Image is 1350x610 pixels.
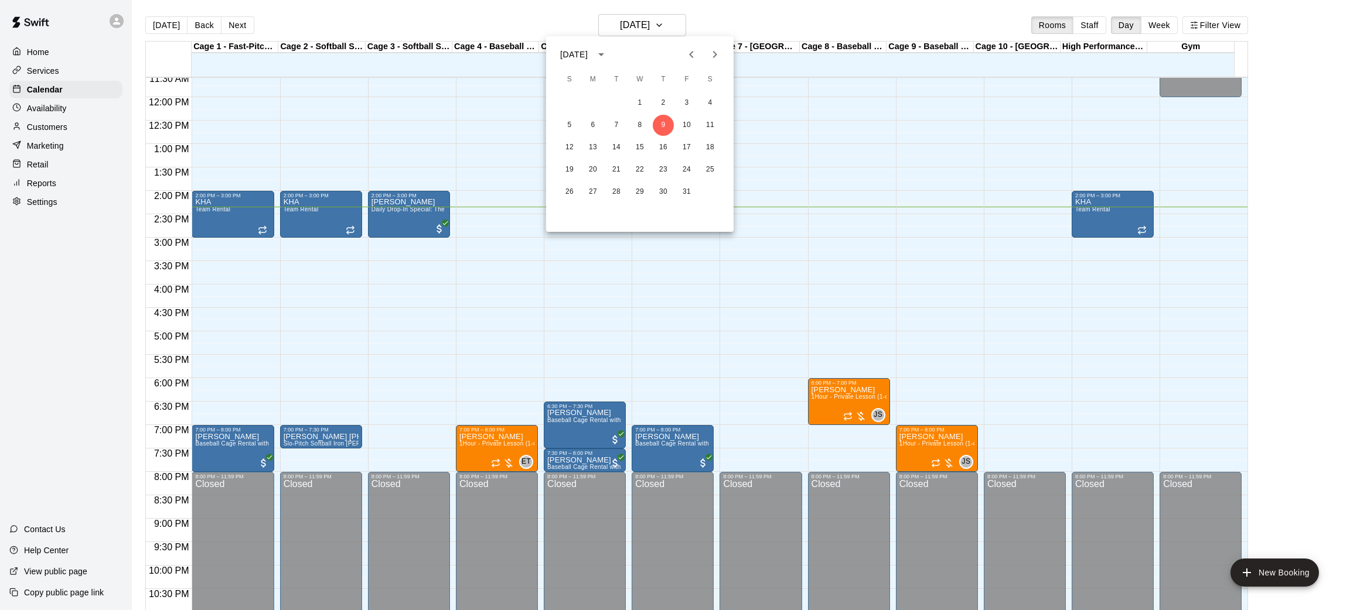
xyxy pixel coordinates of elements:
[653,115,674,136] button: 9
[676,68,697,91] span: Friday
[559,181,580,203] button: 26
[606,68,627,91] span: Tuesday
[653,137,674,158] button: 16
[582,159,604,180] button: 20
[606,181,627,203] button: 28
[653,181,674,203] button: 30
[629,181,650,203] button: 29
[629,92,650,114] button: 1
[700,92,721,114] button: 4
[582,181,604,203] button: 27
[700,115,721,136] button: 11
[653,92,674,114] button: 2
[591,44,611,64] button: calendar view is open, switch to year view
[703,43,727,66] button: Next month
[606,115,627,136] button: 7
[559,68,580,91] span: Sunday
[676,159,697,180] button: 24
[700,159,721,180] button: 25
[560,49,588,61] div: [DATE]
[629,137,650,158] button: 15
[653,159,674,180] button: 23
[606,159,627,180] button: 21
[676,92,697,114] button: 3
[559,115,580,136] button: 5
[582,137,604,158] button: 13
[700,68,721,91] span: Saturday
[653,68,674,91] span: Thursday
[676,181,697,203] button: 31
[582,68,604,91] span: Monday
[606,137,627,158] button: 14
[700,137,721,158] button: 18
[629,68,650,91] span: Wednesday
[629,159,650,180] button: 22
[582,115,604,136] button: 6
[559,159,580,180] button: 19
[559,137,580,158] button: 12
[676,137,697,158] button: 17
[676,115,697,136] button: 10
[680,43,703,66] button: Previous month
[629,115,650,136] button: 8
